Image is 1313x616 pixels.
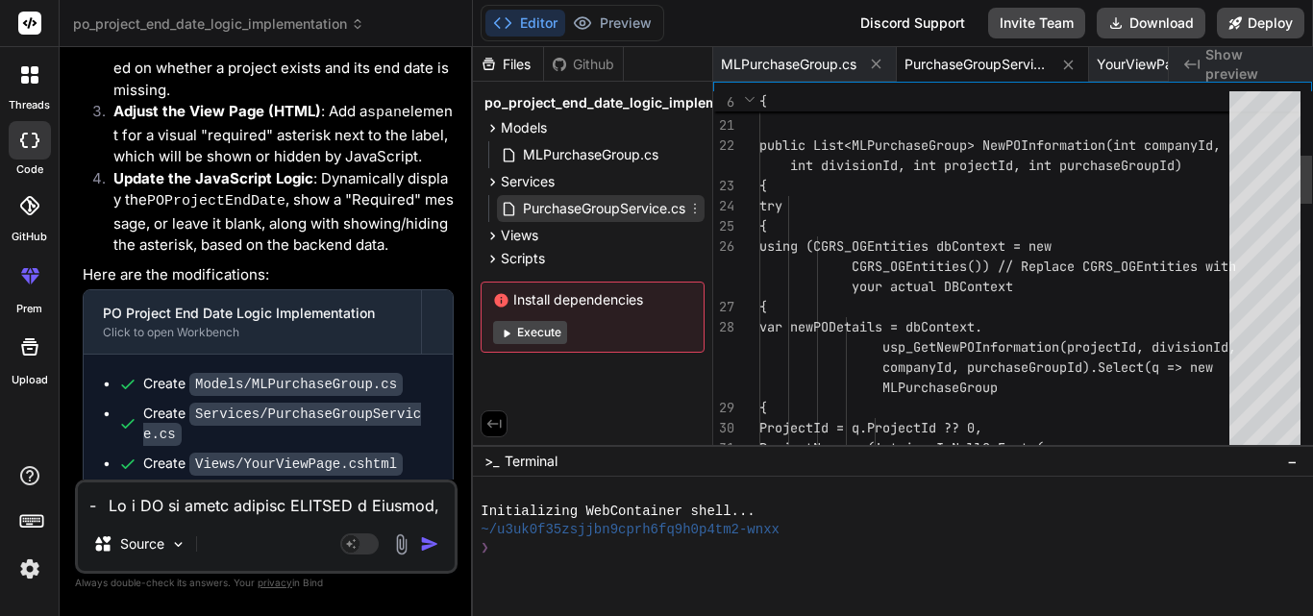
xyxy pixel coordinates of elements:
span: { [759,399,767,416]
span: { [759,177,767,194]
div: Github [544,55,623,74]
span: privacy [258,577,292,588]
span: int divisionId, int projectId, int purchaseGroupId [790,157,1175,174]
span: MLPurchaseGroup.cs [521,143,660,166]
li: : Add a element for a visual "required" asterisk next to the label, which will be shown or hidden... [98,101,454,168]
div: Create [143,404,434,444]
button: Preview [565,10,659,37]
span: Install dependencies [493,290,692,309]
div: 22 [713,136,734,156]
span: MLPurchaseGroup.cs [721,55,856,74]
div: PO Project End Date Logic Implementation [103,304,402,323]
code: span [367,105,402,121]
span: ❯ [481,539,490,557]
img: attachment [390,533,412,555]
div: Click to open Workbench [103,325,402,340]
div: 21 [713,115,734,136]
span: >_ [484,452,499,471]
span: CGRS_OGEntities()) // Replace CGRS_OGEntities with [852,258,1236,275]
button: Execute [493,321,567,344]
span: ProjectName = (!string.IsNullO [759,439,990,456]
code: Models/MLPurchaseGroup.cs [189,373,403,396]
code: Views/YourViewPage.cshtml [189,453,403,476]
span: MLPurchaseGroup [882,379,998,396]
span: try [759,197,782,214]
button: Download [1097,8,1205,38]
div: Discord Support [849,8,977,38]
span: − [1287,452,1298,471]
span: Terminal [505,452,557,471]
span: var newPODetails = dbContext. [759,318,982,335]
div: 26 [713,236,734,257]
span: rEmpty(q. [990,439,1059,456]
span: ~/u3uk0f35zsjjbn9cprh6fq9h0p4tm2-wnxx [481,521,780,539]
code: POProjectEndDate [147,193,285,209]
label: code [16,161,43,178]
div: Create [143,374,403,394]
span: PurchaseGroupService.cs [521,197,687,220]
span: Views [501,226,538,245]
span: Services [501,172,555,191]
li: : Dynamically display the , show a "Required" message, or leave it blank, along with showing/hidi... [98,168,454,257]
span: Models [501,118,547,137]
strong: Update the JavaScript Logic [113,169,313,187]
span: Show preview [1205,45,1298,84]
div: 28 [713,317,734,337]
button: Deploy [1217,8,1304,38]
label: Upload [12,372,48,388]
label: threads [9,97,50,113]
span: usp_GetNewPOInformation(projectId, divisionId, [882,338,1236,356]
span: YourViewPage.cshtml [1097,55,1234,74]
span: PurchaseGroupService.cs [904,55,1049,74]
img: icon [420,534,439,554]
span: public List<MLPurchaseGroup> NewPOInformation( [759,136,1113,154]
span: po_project_end_date_logic_implementation [73,14,364,34]
span: Initializing WebContainer shell... [481,503,755,521]
div: 27 [713,297,734,317]
span: ProjectId = q.ProjectId ?? 0, [759,419,982,436]
button: Editor [485,10,565,37]
p: Always double-check its answers. Your in Bind [75,574,458,592]
span: { [759,298,767,315]
div: 24 [713,196,734,216]
span: Scripts [501,249,545,268]
button: Invite Team [988,8,1085,38]
img: settings [13,553,46,585]
span: your actual DBContext [852,278,1013,295]
span: ) [1175,157,1182,174]
div: Create [143,454,403,474]
button: − [1283,446,1301,477]
code: Services/PurchaseGroupService.cs [143,403,421,446]
p: Source [120,534,164,554]
strong: Adjust the View Page (HTML) [113,102,321,120]
span: int companyId, [1113,136,1221,154]
div: 25 [713,216,734,236]
span: po_project_end_date_logic_implementation [484,93,773,112]
div: 31 [713,438,734,458]
img: Pick Models [170,536,186,553]
span: { [759,217,767,234]
p: Here are the modifications: [83,264,454,286]
span: 6 [713,92,734,112]
label: prem [16,301,42,317]
span: companyId, purchaseGroupId).Select(q => new [882,358,1213,376]
div: 23 [713,176,734,196]
div: 29 [713,398,734,418]
button: PO Project End Date Logic ImplementationClick to open Workbench [84,290,421,354]
span: using (CGRS_OGEntities dbContext = new [759,237,1052,255]
div: Files [473,55,543,74]
div: 30 [713,418,734,438]
label: GitHub [12,229,47,245]
span: { [759,92,767,110]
